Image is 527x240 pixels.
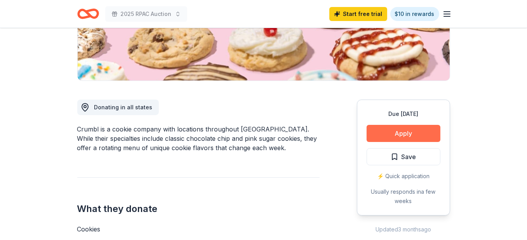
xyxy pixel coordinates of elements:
span: Save [402,152,416,162]
div: Usually responds in a few weeks [367,187,440,206]
button: Apply [367,125,440,142]
div: Due [DATE] [367,109,440,119]
div: Crumbl is a cookie company with locations throughout [GEOGRAPHIC_DATA]. While their specialties i... [77,124,320,152]
button: 2025 RPAC Auction [105,6,187,22]
button: Save [367,148,440,165]
a: Start free trial [329,7,387,21]
div: ⚡️ Quick application [367,172,440,181]
div: Updated 3 months ago [357,225,450,234]
span: 2025 RPAC Auction [121,9,172,19]
a: $10 in rewards [390,7,439,21]
a: Home [77,5,99,23]
div: Cookies [77,224,320,234]
h2: What they donate [77,203,320,215]
span: Donating in all states [94,104,153,110]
